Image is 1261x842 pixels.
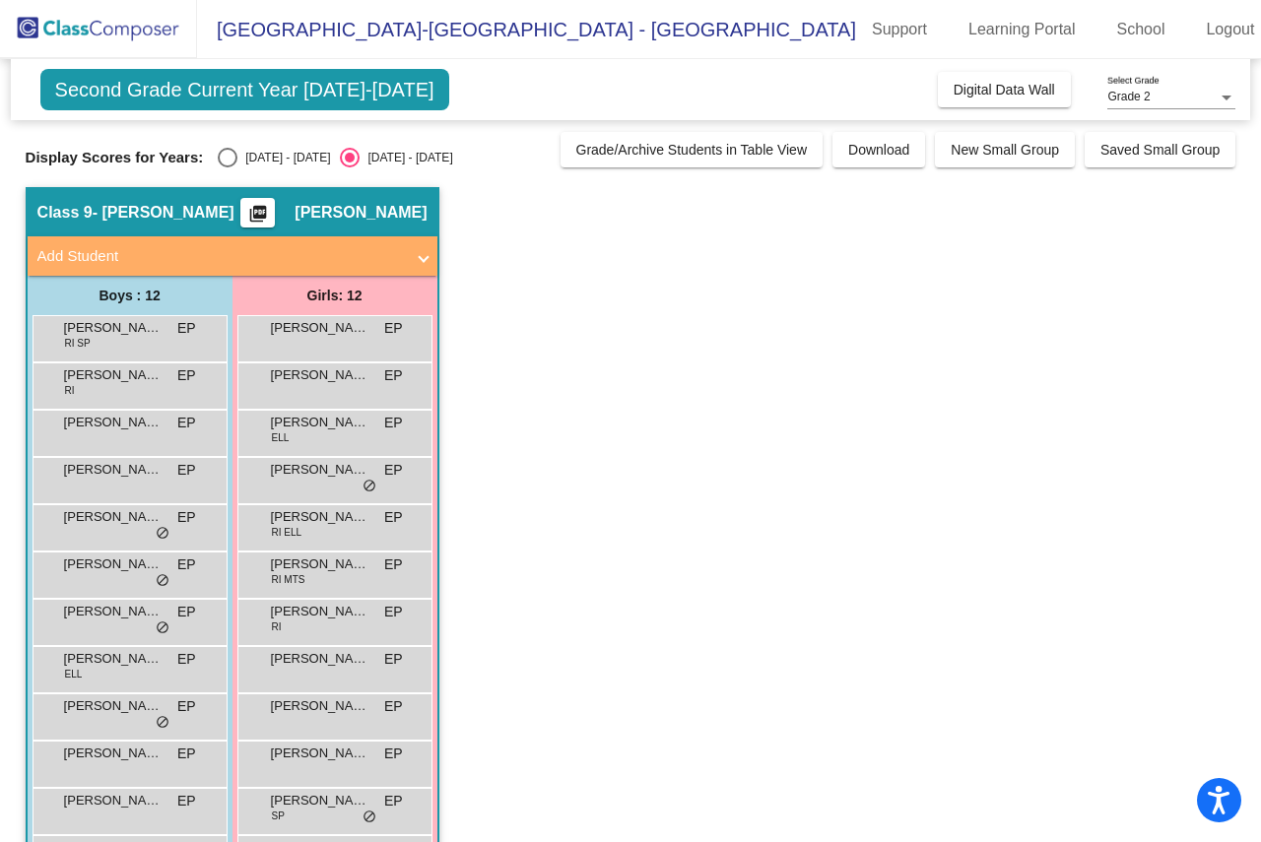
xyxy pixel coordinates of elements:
[64,318,163,338] span: [PERSON_NAME]
[64,554,163,574] span: [PERSON_NAME]
[954,82,1055,97] span: Digital Data Wall
[848,142,909,158] span: Download
[271,602,369,621] span: [PERSON_NAME]
[177,602,196,622] span: EP
[271,413,369,432] span: [PERSON_NAME]
[295,203,427,223] span: [PERSON_NAME]
[576,142,808,158] span: Grade/Archive Students in Table View
[272,525,302,540] span: RI ELL
[271,554,369,574] span: [PERSON_NAME]
[177,649,196,670] span: EP
[1085,132,1235,167] button: Saved Small Group
[177,791,196,811] span: EP
[384,791,403,811] span: EP
[156,620,169,636] span: do_not_disturb_alt
[272,809,285,823] span: SP
[156,526,169,542] span: do_not_disturb_alt
[271,460,369,480] span: [PERSON_NAME]
[64,507,163,527] span: [PERSON_NAME]
[935,132,1075,167] button: New Small Group
[65,336,91,351] span: RI SP
[384,318,403,339] span: EP
[37,203,93,223] span: Class 9
[856,14,943,45] a: Support
[363,479,376,494] span: do_not_disturb_alt
[64,791,163,810] span: [PERSON_NAME]
[272,430,290,445] span: ELL
[177,554,196,575] span: EP
[384,696,403,717] span: EP
[271,744,369,763] span: [PERSON_NAME]
[384,744,403,764] span: EP
[40,69,449,110] span: Second Grade Current Year [DATE]-[DATE]
[28,276,232,315] div: Boys : 12
[360,149,452,166] div: [DATE] - [DATE]
[240,198,275,227] button: Print Students Details
[384,460,403,481] span: EP
[271,318,369,338] span: [PERSON_NAME]
[64,649,163,669] span: [PERSON_NAME]
[246,204,270,231] mat-icon: picture_as_pdf
[64,696,163,716] span: [PERSON_NAME]
[384,649,403,670] span: EP
[1100,142,1220,158] span: Saved Small Group
[237,149,330,166] div: [DATE] - [DATE]
[271,507,369,527] span: [PERSON_NAME]
[271,791,369,810] span: [PERSON_NAME]
[177,318,196,339] span: EP
[177,460,196,481] span: EP
[384,602,403,622] span: EP
[156,573,169,589] span: do_not_disturb_alt
[93,203,234,223] span: - [PERSON_NAME]
[271,365,369,385] span: [PERSON_NAME]
[384,365,403,386] span: EP
[1107,90,1150,103] span: Grade 2
[65,667,83,681] span: ELL
[64,460,163,480] span: [PERSON_NAME]
[232,276,437,315] div: Girls: 12
[1101,14,1181,45] a: School
[363,810,376,825] span: do_not_disturb_alt
[156,715,169,731] span: do_not_disturb_alt
[177,696,196,717] span: EP
[384,554,403,575] span: EP
[177,413,196,433] span: EP
[177,507,196,528] span: EP
[28,236,437,276] mat-expansion-panel-header: Add Student
[271,696,369,716] span: [PERSON_NAME]
[272,619,282,634] span: RI
[384,413,403,433] span: EP
[64,744,163,763] span: [PERSON_NAME]
[218,148,452,167] mat-radio-group: Select an option
[197,14,856,45] span: [GEOGRAPHIC_DATA]-[GEOGRAPHIC_DATA] - [GEOGRAPHIC_DATA]
[26,149,204,166] span: Display Scores for Years:
[64,602,163,621] span: [PERSON_NAME]
[832,132,925,167] button: Download
[177,365,196,386] span: EP
[272,572,305,587] span: RI MTS
[37,245,404,268] mat-panel-title: Add Student
[951,142,1059,158] span: New Small Group
[177,744,196,764] span: EP
[938,72,1071,107] button: Digital Data Wall
[384,507,403,528] span: EP
[65,383,75,398] span: RI
[271,649,369,669] span: [PERSON_NAME]
[64,413,163,432] span: [PERSON_NAME]
[64,365,163,385] span: [PERSON_NAME]
[953,14,1092,45] a: Learning Portal
[561,132,824,167] button: Grade/Archive Students in Table View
